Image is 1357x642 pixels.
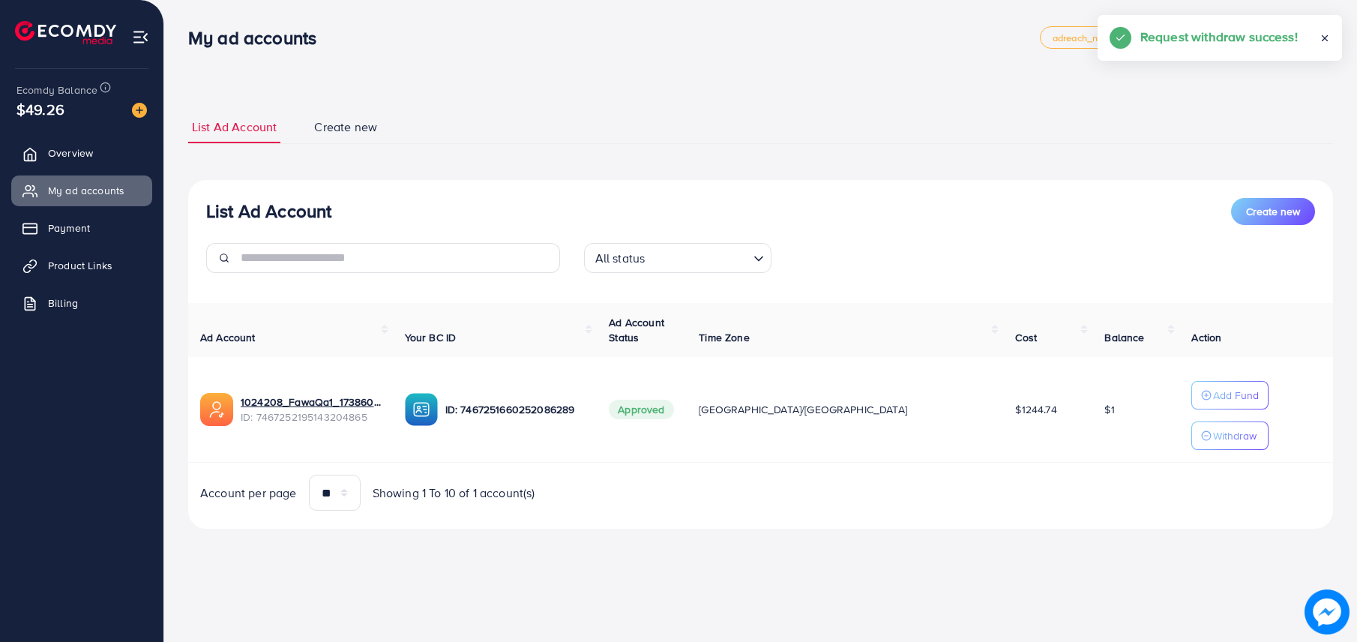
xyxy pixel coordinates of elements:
[241,394,381,409] a: 1024208_FawaQa1_1738605147168
[192,118,277,136] span: List Ad Account
[1191,381,1269,409] button: Add Fund
[11,213,152,243] a: Payment
[188,27,328,49] h3: My ad accounts
[1191,421,1269,450] button: Withdraw
[1015,402,1056,417] span: $1244.74
[200,393,233,426] img: ic-ads-acc.e4c84228.svg
[584,243,771,273] div: Search for option
[649,244,747,269] input: Search for option
[1104,402,1114,417] span: $1
[1231,198,1315,225] button: Create new
[206,200,331,222] h3: List Ad Account
[48,183,124,198] span: My ad accounts
[1040,26,1166,49] a: adreach_new_package
[699,330,749,345] span: Time Zone
[48,258,112,273] span: Product Links
[699,402,907,417] span: [GEOGRAPHIC_DATA]/[GEOGRAPHIC_DATA]
[1053,33,1153,43] span: adreach_new_package
[241,394,381,425] div: <span class='underline'>1024208_FawaQa1_1738605147168</span></br>7467252195143204865
[1246,204,1300,219] span: Create new
[48,220,90,235] span: Payment
[405,330,457,345] span: Your BC ID
[609,400,673,419] span: Approved
[11,288,152,318] a: Billing
[609,315,664,345] span: Ad Account Status
[1305,589,1350,634] img: image
[445,400,586,418] p: ID: 7467251660252086289
[241,409,381,424] span: ID: 7467252195143204865
[200,330,256,345] span: Ad Account
[16,98,64,120] span: $49.26
[11,138,152,168] a: Overview
[405,393,438,426] img: ic-ba-acc.ded83a64.svg
[373,484,535,502] span: Showing 1 To 10 of 1 account(s)
[11,175,152,205] a: My ad accounts
[132,28,149,46] img: menu
[11,250,152,280] a: Product Links
[1140,27,1298,46] h5: Request withdraw success!
[132,103,147,118] img: image
[1213,386,1259,404] p: Add Fund
[314,118,377,136] span: Create new
[16,82,97,97] span: Ecomdy Balance
[48,295,78,310] span: Billing
[15,21,116,44] img: logo
[1213,427,1257,445] p: Withdraw
[1015,330,1037,345] span: Cost
[200,484,297,502] span: Account per page
[1104,330,1144,345] span: Balance
[1191,330,1221,345] span: Action
[48,145,93,160] span: Overview
[592,247,649,269] span: All status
